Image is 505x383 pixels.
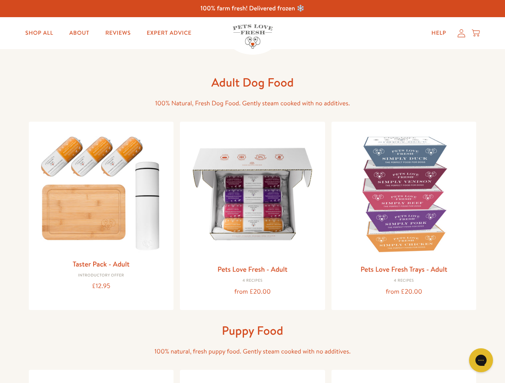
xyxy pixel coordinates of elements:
[338,286,470,297] div: from £20.00
[35,281,168,292] div: £12.95
[338,128,470,260] img: Pets Love Fresh Trays - Adult
[140,25,198,41] a: Expert Advice
[155,99,350,108] span: 100% Natural, Fresh Dog Food. Gently steam cooked with no additives.
[186,286,319,297] div: from £20.00
[63,25,96,41] a: About
[186,278,319,283] div: 4 Recipes
[425,25,453,41] a: Help
[338,278,470,283] div: 4 Recipes
[125,75,381,90] h1: Adult Dog Food
[154,347,351,356] span: 100% natural, fresh puppy food. Gently steam cooked with no additives.
[99,25,137,41] a: Reviews
[186,128,319,260] img: Pets Love Fresh - Adult
[35,128,168,255] img: Taster Pack - Adult
[35,273,168,278] div: Introductory Offer
[361,264,447,274] a: Pets Love Fresh Trays - Adult
[19,25,60,41] a: Shop All
[218,264,287,274] a: Pets Love Fresh - Adult
[465,345,497,375] iframe: Gorgias live chat messenger
[125,323,381,338] h1: Puppy Food
[73,259,130,269] a: Taster Pack - Adult
[233,24,273,49] img: Pets Love Fresh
